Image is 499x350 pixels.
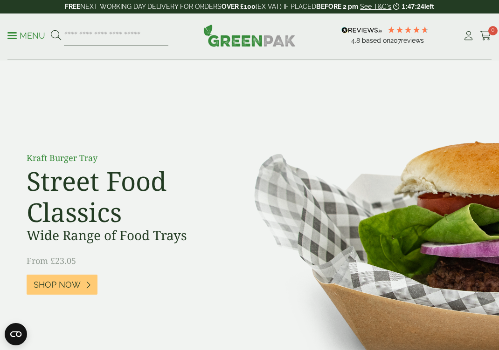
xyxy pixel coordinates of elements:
strong: OVER £100 [222,3,256,10]
i: My Account [463,31,474,40]
h3: Wide Range of Food Trays [27,228,236,243]
h2: Street Food Classics [27,165,236,228]
span: 207 [390,37,401,44]
strong: BEFORE 2 pm [316,3,358,10]
a: 0 [480,29,492,43]
a: Shop Now [27,275,97,295]
span: left [424,3,434,10]
p: Kraft Burger Tray [27,152,236,164]
a: Menu [7,30,45,40]
img: GreenPak Supplies [203,24,296,47]
span: 4.8 [351,37,362,44]
p: Menu [7,30,45,41]
span: From £23.05 [27,255,76,266]
span: Based on [362,37,390,44]
strong: FREE [65,3,80,10]
span: 1:47:24 [402,3,424,10]
img: REVIEWS.io [341,27,382,34]
a: See T&C's [360,3,391,10]
div: 4.79 Stars [387,26,429,34]
span: reviews [401,37,424,44]
i: Cart [480,31,492,40]
span: Shop Now [34,280,81,290]
button: Open CMP widget [5,323,27,345]
span: 0 [488,26,498,35]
